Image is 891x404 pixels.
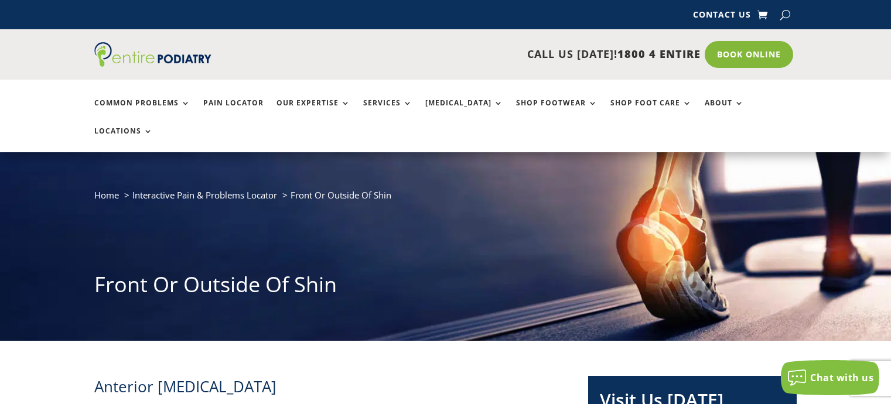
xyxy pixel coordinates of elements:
span: Front Or Outside Of Shin [291,189,391,201]
a: [MEDICAL_DATA] [425,99,503,124]
a: Interactive Pain & Problems Locator [132,189,277,201]
a: Our Expertise [276,99,350,124]
p: CALL US [DATE]! [257,47,701,62]
a: Services [363,99,412,124]
a: Shop Footwear [516,99,598,124]
a: Home [94,189,119,201]
a: Pain Locator [203,99,264,124]
a: Book Online [705,41,793,68]
a: Contact Us [693,11,751,23]
button: Chat with us [781,360,879,395]
span: Chat with us [810,371,873,384]
a: About [705,99,744,124]
nav: breadcrumb [94,187,797,211]
h1: Front Or Outside Of Shin [94,270,797,305]
a: Entire Podiatry [94,57,211,69]
a: Locations [94,127,153,152]
a: Common Problems [94,99,190,124]
span: 1800 4 ENTIRE [617,47,701,61]
span: Anterior [MEDICAL_DATA] [94,376,276,397]
img: logo (1) [94,42,211,67]
a: Shop Foot Care [610,99,692,124]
